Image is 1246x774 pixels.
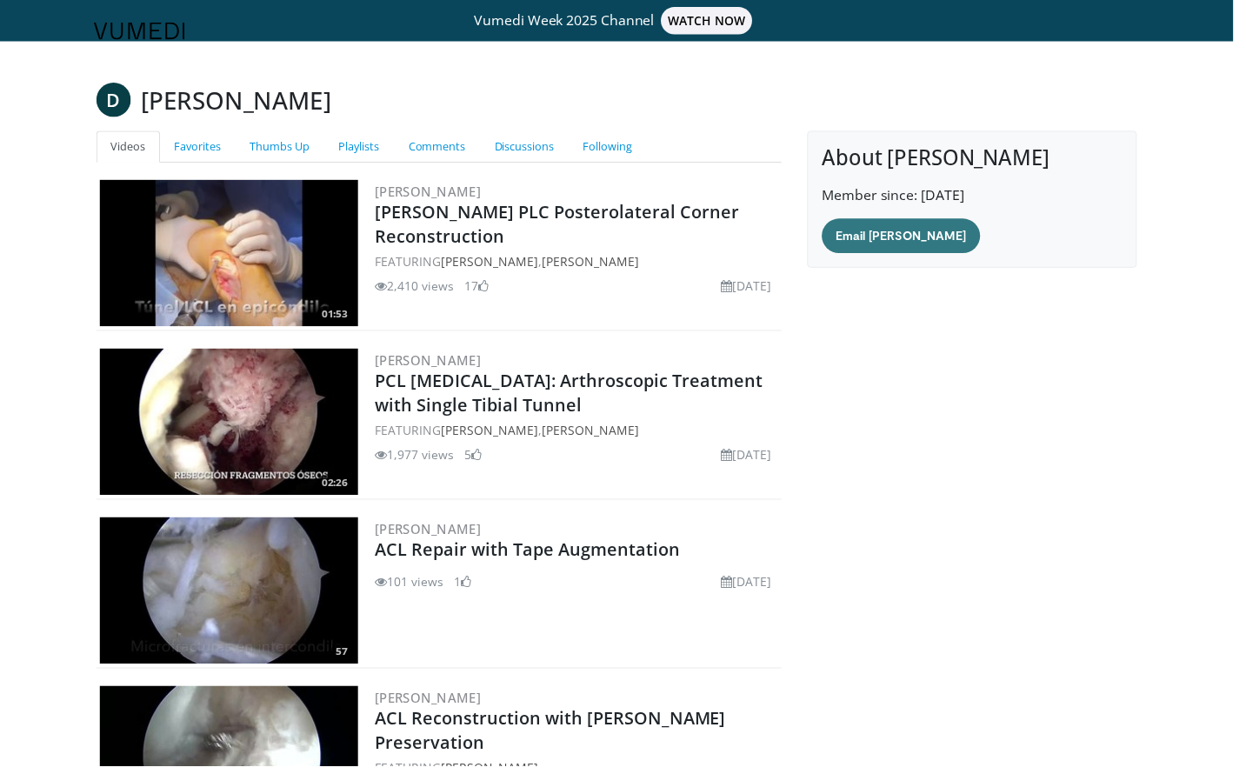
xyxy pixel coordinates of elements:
[728,280,779,298] li: [DATE]
[379,544,687,567] a: ACL Repair with Tape Augmentation
[379,355,486,372] a: [PERSON_NAME]
[379,280,459,298] li: 2,410 views
[97,132,162,164] a: Videos
[830,186,1134,207] p: Member since: [DATE]
[728,450,779,469] li: [DATE]
[101,182,362,330] img: 541a9bf5-5213-4fd0-8289-d076ade392c6.300x170_q85_crop-smart_upscale.jpg
[97,83,132,118] a: D
[470,450,487,469] li: 5
[95,23,187,40] img: VuMedi Logo
[379,184,486,202] a: [PERSON_NAME]
[328,132,398,164] a: Playlists
[830,221,989,256] a: Email [PERSON_NAME]
[548,256,646,272] a: [PERSON_NAME]
[575,132,654,164] a: Following
[459,578,476,597] li: 1
[379,255,787,273] div: FEATURING ,
[470,280,494,298] li: 17
[101,352,362,500] a: 02:26
[335,651,357,666] span: 57
[379,525,486,543] a: [PERSON_NAME]
[101,182,362,330] a: 01:53
[485,132,575,164] a: Discussions
[101,523,362,671] a: 57
[379,425,787,444] div: FEATURING ,
[445,426,543,443] a: [PERSON_NAME]
[143,83,335,118] h3: [PERSON_NAME]
[379,696,486,713] a: [PERSON_NAME]
[728,578,779,597] li: [DATE]
[379,578,449,597] li: 101 views
[101,523,362,671] img: d4eaeb1b-a37a-4109-996a-d7cfd6996c58.300x170_q85_crop-smart_upscale.jpg
[379,714,734,762] a: ACL Reconstruction with [PERSON_NAME] Preservation
[445,256,543,272] a: [PERSON_NAME]
[320,310,357,325] span: 01:53
[162,132,238,164] a: Favorites
[548,426,646,443] a: [PERSON_NAME]
[830,147,1134,172] h4: About [PERSON_NAME]
[320,480,357,496] span: 02:26
[238,132,328,164] a: Thumbs Up
[379,450,459,469] li: 1,977 views
[379,373,770,421] a: PCL [MEDICAL_DATA]: Arthroscopic Treatment with Single Tibial Tunnel
[379,203,747,250] a: [PERSON_NAME] PLC Posterolateral Corner Reconstruction
[398,132,485,164] a: Comments
[101,352,362,500] img: 167b8242-4aff-418a-bd39-08b07d284db3.300x170_q85_crop-smart_upscale.jpg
